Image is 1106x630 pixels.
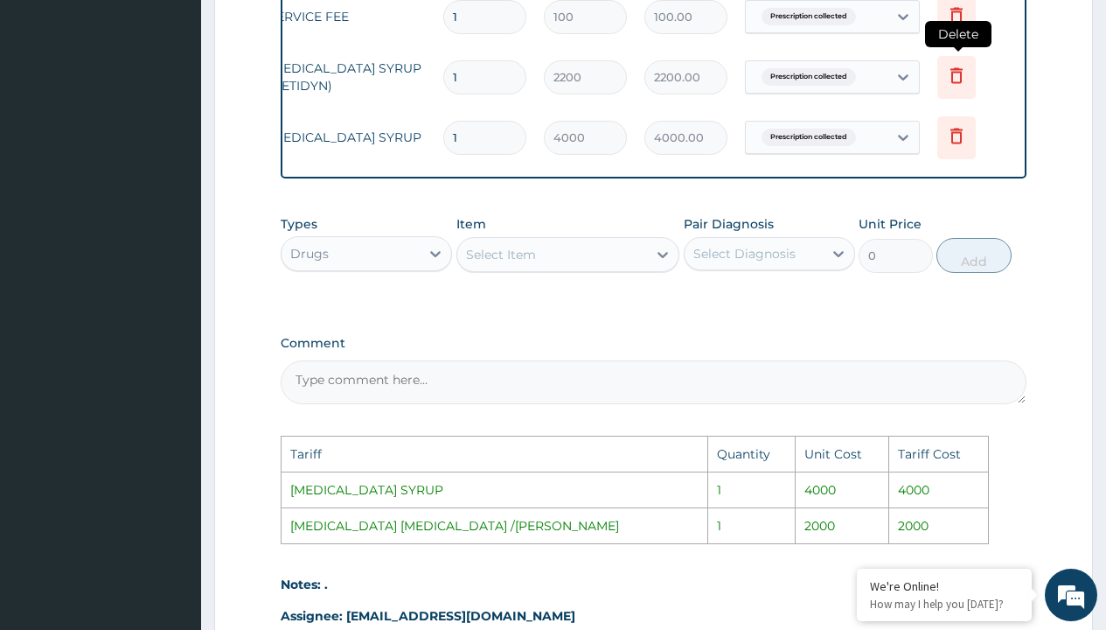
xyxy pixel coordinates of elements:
td: Quantity [707,436,796,472]
td: 1 [707,472,796,507]
td: [MEDICAL_DATA] SYRUP [282,472,707,507]
span: Delete [925,21,991,47]
label: Comment [281,336,1026,351]
div: We're Online! [870,578,1019,594]
td: Unit Cost [796,436,889,472]
div: Select Item [466,246,536,263]
td: 1 [707,507,796,543]
label: Pair Diagnosis [684,215,774,233]
button: Add [936,238,1011,273]
td: 4000 [796,472,889,507]
span: Prescription collected [762,8,856,25]
div: Minimize live chat window [287,9,329,51]
td: Tariff [282,436,707,472]
textarea: Type your message and hit 'Enter' [9,433,333,494]
label: Types [281,217,317,232]
p: How may I help you today? [870,597,1019,612]
td: 4000 [888,472,988,507]
span: Prescription collected [762,129,856,146]
div: Select Diagnosis [693,245,796,262]
td: Tariff Cost [888,436,988,472]
div: Notes: . [281,576,1026,593]
span: Prescription collected [762,68,856,86]
td: 2000 [796,507,889,543]
div: Drugs [290,245,329,262]
td: [MEDICAL_DATA] SYRUP (CETIDYN) [260,51,435,103]
label: Item [456,215,486,233]
label: Unit Price [859,215,922,233]
div: Assignee: [EMAIL_ADDRESS][DOMAIN_NAME] [281,607,1026,625]
img: d_794563401_company_1708531726252_794563401 [32,87,71,131]
td: 2000 [888,507,988,543]
span: We're online! [101,198,241,374]
td: [MEDICAL_DATA] SYRUP [260,120,435,155]
div: Chat with us now [91,98,294,121]
td: [MEDICAL_DATA] [MEDICAL_DATA] /[PERSON_NAME] [282,507,707,543]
